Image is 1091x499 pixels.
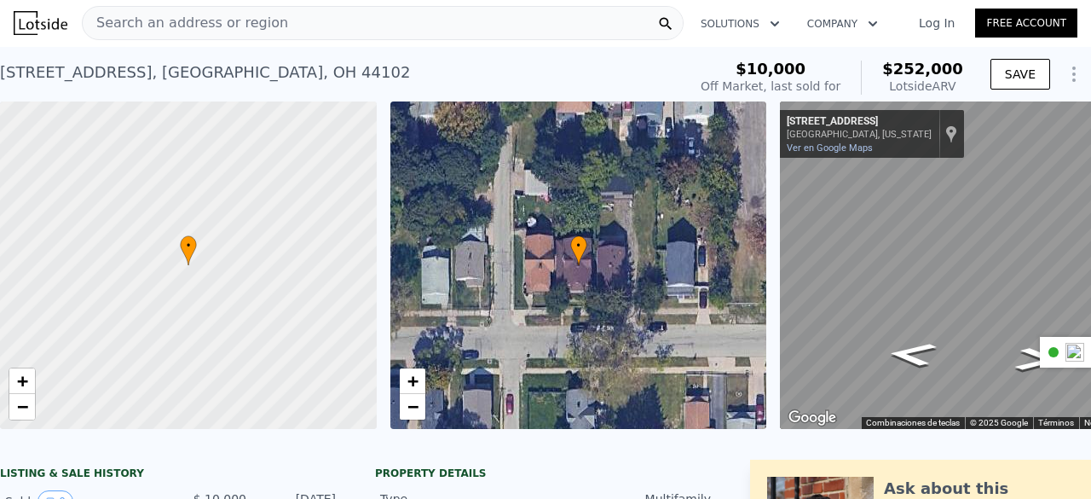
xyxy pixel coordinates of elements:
button: Solutions [687,9,794,39]
span: − [17,396,28,417]
a: Términos (se abre en una nueva pestaña) [1038,418,1074,427]
a: Zoom out [9,394,35,420]
div: • [180,235,197,265]
button: SAVE [990,59,1050,90]
a: Zoom out [400,394,425,420]
button: Company [794,9,892,39]
span: − [407,396,418,417]
img: Lotside [14,11,67,35]
path: Ir hacia el sur, W 76th St [996,342,1082,377]
div: [STREET_ADDRESS] [787,115,932,129]
a: Free Account [975,9,1077,38]
span: $252,000 [882,60,963,78]
a: Zoom in [9,368,35,394]
path: Ir hacia el norte, W 76th St [867,336,958,372]
span: • [570,238,587,253]
span: + [17,370,28,392]
a: Abre esta zona en Google Maps (se abre en una nueva ventana) [784,407,840,429]
div: Off Market, last sold for [701,78,840,95]
span: + [407,370,418,392]
span: Search an address or region [83,13,288,33]
span: • [180,238,197,253]
a: Ver en Google Maps [787,142,873,154]
img: Google [784,407,840,429]
div: Property details [375,467,716,480]
span: © 2025 Google [970,418,1028,427]
button: Show Options [1057,57,1091,91]
a: Log In [898,15,975,32]
div: Lotside ARV [882,78,963,95]
a: Mostrar la ubicación en el mapa [945,125,957,143]
a: Zoom in [400,368,425,394]
button: Combinaciones de teclas [866,417,960,429]
span: $10,000 [736,60,805,78]
div: • [570,235,587,265]
div: [GEOGRAPHIC_DATA], [US_STATE] [787,129,932,140]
